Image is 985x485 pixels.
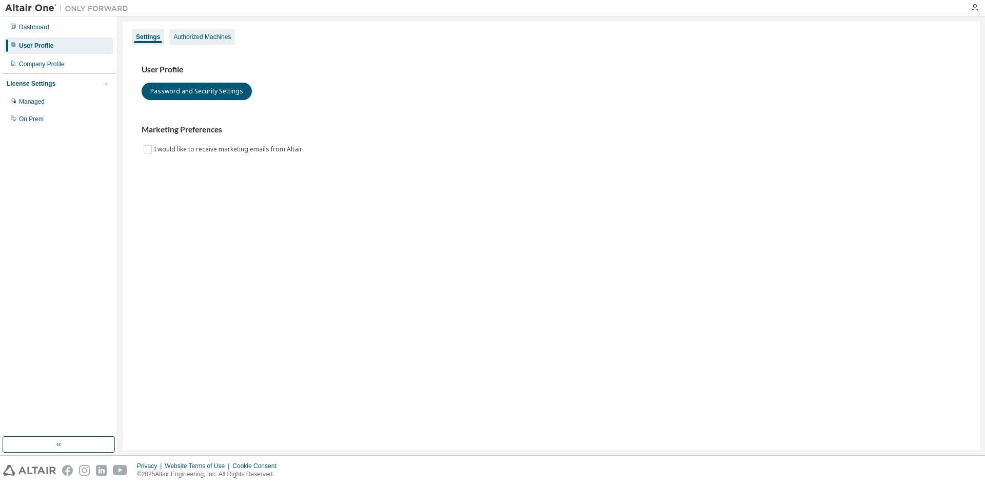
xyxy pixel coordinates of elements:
div: User Profile [19,42,53,50]
img: instagram.svg [79,465,90,476]
div: Dashboard [19,23,49,31]
img: altair_logo.svg [3,465,56,476]
img: Altair One [5,3,133,13]
div: Managed [19,98,45,106]
label: I would like to receive marketing emails from Altair [154,143,304,156]
img: youtube.svg [113,465,128,476]
div: Settings [136,33,160,41]
button: Password and Security Settings [142,83,252,100]
div: Privacy [137,462,165,470]
div: License Settings [7,80,55,88]
p: © 2025 Altair Engineering, Inc. All Rights Reserved. [137,470,283,479]
div: Website Terms of Use [165,462,232,470]
h3: User Profile [142,65,961,75]
h3: Marketing Preferences [142,125,961,135]
div: Company Profile [19,60,65,68]
div: Cookie Consent [232,462,282,470]
img: linkedin.svg [96,465,107,476]
div: Authorized Machines [173,33,231,41]
img: facebook.svg [62,465,73,476]
div: On Prem [19,115,44,123]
